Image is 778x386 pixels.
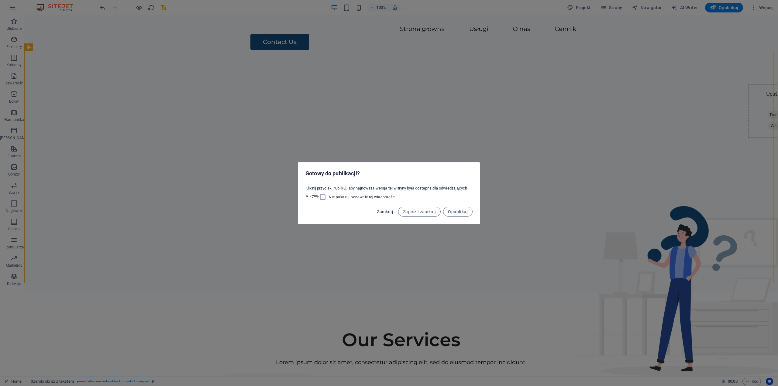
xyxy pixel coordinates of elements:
button: Opublikuj [443,207,473,217]
span: Opublikuj [448,209,468,214]
span: Zapisz i zamknij [403,209,436,214]
button: Zapisz i zamknij [398,207,441,217]
h2: Gotowy do publikacji? [305,170,473,177]
button: Zamknij [374,207,396,217]
span: Zamknij [377,209,393,214]
span: Nie pokazuj ponownie tej wiadomości [329,195,395,200]
div: Kliknij przycisk Publikuj, aby najnowsza wersja tej witryny była dostępna dla odwiedzających witr... [298,183,480,203]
